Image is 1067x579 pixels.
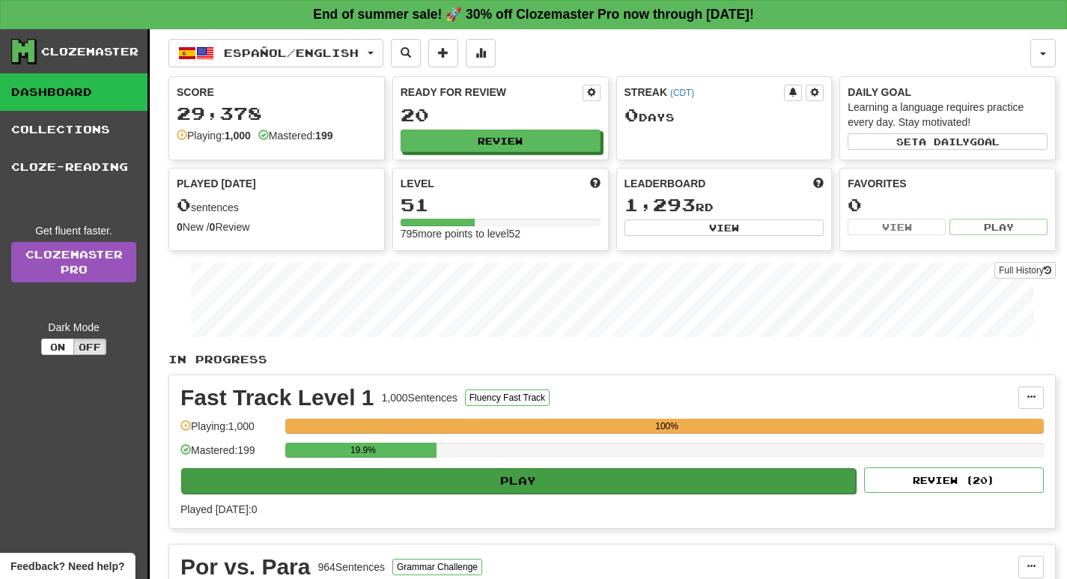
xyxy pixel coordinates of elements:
[290,443,436,458] div: 19.9%
[41,44,139,59] div: Clozemaster
[848,133,1048,150] button: Seta dailygoal
[177,219,377,234] div: New / Review
[210,221,216,233] strong: 0
[224,46,359,59] span: Español / English
[848,100,1048,130] div: Learning a language requires practice every day. Stay motivated!
[813,176,824,191] span: This week in points, UTC
[180,443,278,467] div: Mastered: 199
[624,194,696,215] span: 1,293
[225,130,251,142] strong: 1,000
[177,176,256,191] span: Played [DATE]
[401,130,601,152] button: Review
[317,560,385,575] div: 964 Sentences
[864,467,1044,493] button: Review (20)
[848,176,1048,191] div: Favorites
[11,242,136,282] a: ClozemasterPro
[401,195,601,214] div: 51
[624,176,706,191] span: Leaderboard
[401,106,601,124] div: 20
[848,219,946,235] button: View
[670,88,694,98] a: (CDT)
[949,219,1048,235] button: Play
[466,39,496,67] button: More stats
[177,195,377,215] div: sentences
[177,104,377,123] div: 29,378
[180,556,310,578] div: Por vs. Para
[168,39,383,67] button: Español/English
[313,7,754,22] strong: End of summer sale! 🚀 30% off Clozemaster Pro now through [DATE]!
[180,419,278,443] div: Playing: 1,000
[401,226,601,241] div: 795 more points to level 52
[919,136,970,147] span: a daily
[624,85,785,100] div: Streak
[181,468,856,494] button: Play
[258,128,333,143] div: Mastered:
[624,219,824,236] button: View
[180,503,257,515] span: Played [DATE]: 0
[624,104,639,125] span: 0
[401,176,434,191] span: Level
[848,85,1048,100] div: Daily Goal
[315,130,332,142] strong: 199
[848,195,1048,214] div: 0
[392,559,482,575] button: Grammar Challenge
[11,320,136,335] div: Dark Mode
[401,85,583,100] div: Ready for Review
[180,386,374,409] div: Fast Track Level 1
[11,223,136,238] div: Get fluent faster.
[465,389,550,406] button: Fluency Fast Track
[994,262,1056,279] button: Full History
[177,194,191,215] span: 0
[168,352,1056,367] p: In Progress
[73,339,106,355] button: Off
[290,419,1044,434] div: 100%
[624,106,824,125] div: Day s
[177,85,377,100] div: Score
[428,39,458,67] button: Add sentence to collection
[41,339,74,355] button: On
[10,559,124,574] span: Open feedback widget
[590,176,601,191] span: Score more points to level up
[177,128,251,143] div: Playing:
[177,221,183,233] strong: 0
[391,39,421,67] button: Search sentences
[382,390,457,405] div: 1,000 Sentences
[624,195,824,215] div: rd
